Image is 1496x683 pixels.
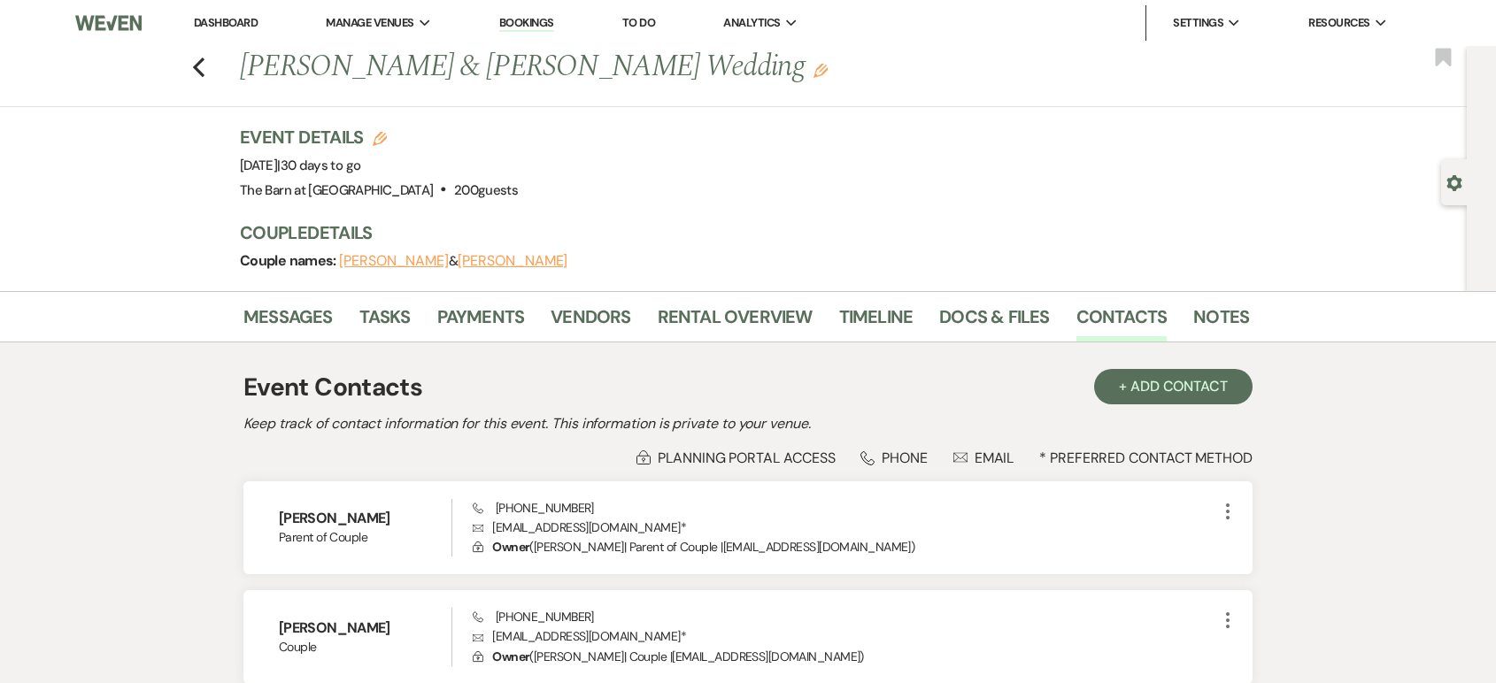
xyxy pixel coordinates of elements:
a: Bookings [499,15,554,32]
span: [PHONE_NUMBER] [473,500,594,516]
a: Docs & Files [939,303,1049,341]
div: Email [953,449,1014,467]
span: Couple [279,638,451,656]
span: | [277,157,360,174]
a: Messages [243,303,333,341]
span: Couple names: [240,251,339,270]
a: Contacts [1076,303,1168,341]
span: Parent of Couple [279,528,451,547]
span: & [339,252,567,270]
a: Rental Overview [658,303,813,341]
span: [PHONE_NUMBER] [473,609,594,625]
a: Dashboard [194,15,258,30]
h3: Couple Details [240,220,1231,245]
span: 30 days to go [281,157,361,174]
span: Resources [1308,14,1369,32]
span: [DATE] [240,157,360,174]
p: ( [PERSON_NAME] | Couple | [EMAIL_ADDRESS][DOMAIN_NAME] ) [473,647,1217,666]
a: Payments [437,303,525,341]
span: Manage Venues [326,14,413,32]
span: Owner [492,648,529,664]
div: Planning Portal Access [636,449,835,467]
span: 200 guests [454,181,518,199]
a: Timeline [839,303,914,341]
span: Owner [492,539,529,555]
span: Settings [1173,14,1223,32]
span: Analytics [723,14,780,32]
a: Notes [1193,303,1249,341]
div: Phone [860,449,928,467]
p: [EMAIL_ADDRESS][DOMAIN_NAME] * [473,518,1217,537]
h6: [PERSON_NAME] [279,509,451,528]
span: The Barn at [GEOGRAPHIC_DATA] [240,181,433,199]
p: [EMAIL_ADDRESS][DOMAIN_NAME] * [473,626,1217,646]
img: Weven Logo [75,4,143,42]
h1: Event Contacts [243,369,422,406]
h1: [PERSON_NAME] & [PERSON_NAME] Wedding [240,46,1033,88]
h6: [PERSON_NAME] [279,618,451,638]
h2: Keep track of contact information for this event. This information is private to your venue. [243,413,1253,434]
h3: Event Details [240,125,518,150]
a: Tasks [359,303,411,341]
button: [PERSON_NAME] [339,254,449,268]
button: Open lead details [1446,173,1462,190]
button: [PERSON_NAME] [458,254,567,268]
button: + Add Contact [1094,369,1253,404]
div: * Preferred Contact Method [243,449,1253,467]
a: To Do [622,15,655,30]
p: ( [PERSON_NAME] | Parent of Couple | [EMAIL_ADDRESS][DOMAIN_NAME] ) [473,537,1217,556]
a: Vendors [551,303,630,341]
button: Edit [814,62,828,78]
